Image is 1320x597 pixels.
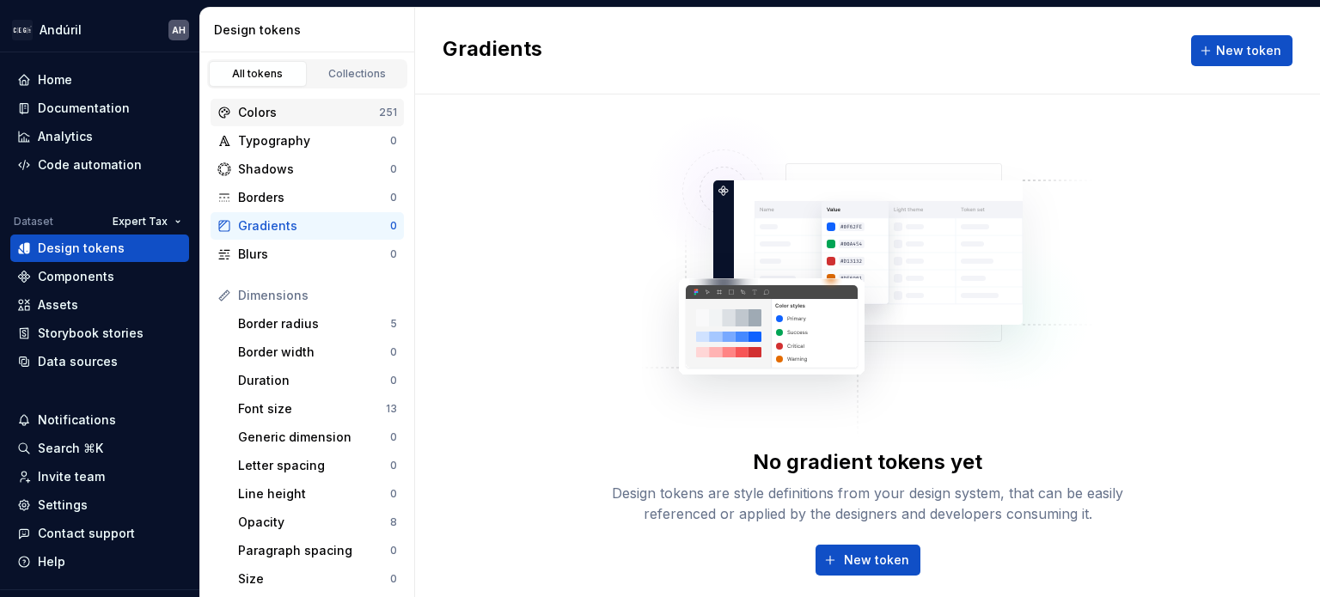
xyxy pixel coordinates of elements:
button: Search ⌘K [10,435,189,462]
div: Design tokens [214,21,407,39]
div: Letter spacing [238,457,390,474]
a: Paragraph spacing0 [231,537,404,564]
a: Data sources [10,348,189,375]
div: 251 [379,106,397,119]
div: 0 [390,345,397,359]
div: Dataset [14,215,53,228]
div: Storybook stories [38,325,144,342]
a: Typography0 [211,127,404,155]
button: Contact support [10,520,189,547]
div: Gradients [238,217,390,235]
a: Size0 [231,565,404,593]
button: Expert Tax [105,210,189,234]
span: New token [1216,42,1281,59]
div: Colors [238,104,379,121]
div: Help [38,553,65,570]
a: Settings [10,491,189,519]
a: Invite team [10,463,189,490]
div: 5 [390,317,397,331]
div: 0 [390,544,397,557]
a: Blurs0 [211,241,404,268]
div: Dimensions [238,287,397,304]
a: Assets [10,291,189,319]
a: Storybook stories [10,320,189,347]
div: Assets [38,296,78,314]
span: Expert Tax [113,215,168,228]
div: Opacity [238,514,390,531]
a: Design tokens [10,235,189,262]
div: Documentation [38,100,130,117]
img: 572984b3-56a8-419d-98bc-7b186c70b928.png [12,20,33,40]
a: Duration0 [231,367,404,394]
div: Collections [315,67,400,81]
div: Notifications [38,411,116,429]
div: 0 [390,219,397,233]
button: Help [10,548,189,576]
a: Opacity8 [231,509,404,536]
a: Borders0 [211,184,404,211]
a: Generic dimension0 [231,423,404,451]
div: 0 [390,459,397,472]
h2: Gradients [443,35,542,66]
div: 0 [390,430,397,444]
a: Colors251 [211,99,404,126]
div: 0 [390,487,397,501]
div: Andúril [40,21,82,39]
button: New token [1191,35,1292,66]
div: Size [238,570,390,588]
div: Line height [238,485,390,503]
div: 0 [390,162,397,176]
a: Code automation [10,151,189,179]
div: Analytics [38,128,93,145]
button: Notifications [10,406,189,434]
div: Typography [238,132,390,149]
div: Duration [238,372,390,389]
div: Settings [38,496,88,514]
a: Letter spacing0 [231,452,404,479]
div: 8 [390,515,397,529]
a: Home [10,66,189,94]
div: Border radius [238,315,390,332]
div: 0 [390,572,397,586]
div: Invite team [38,468,105,485]
a: Border width0 [231,338,404,366]
div: Design tokens are style definitions from your design system, that can be easily referenced or app... [593,483,1143,524]
a: Font size13 [231,395,404,423]
a: Border radius5 [231,310,404,338]
div: Design tokens [38,240,125,257]
a: Line height0 [231,480,404,508]
div: Border width [238,344,390,361]
div: 0 [390,134,397,148]
div: Components [38,268,114,285]
div: Code automation [38,156,142,174]
span: New token [844,551,909,569]
div: Contact support [38,525,135,542]
a: Components [10,263,189,290]
div: Font size [238,400,386,417]
a: Shadows0 [211,155,404,183]
div: No gradient tokens yet [753,448,982,476]
div: 0 [390,247,397,261]
div: Home [38,71,72,88]
div: Paragraph spacing [238,542,390,559]
div: Generic dimension [238,429,390,446]
div: 0 [390,191,397,204]
a: Analytics [10,123,189,150]
a: Gradients0 [211,212,404,240]
button: AndúrilAH [3,11,196,48]
div: AH [172,23,186,37]
div: Data sources [38,353,118,370]
div: 0 [390,374,397,387]
div: Blurs [238,246,390,263]
button: New token [816,545,920,576]
div: Borders [238,189,390,206]
div: 13 [386,402,397,416]
div: All tokens [215,67,301,81]
a: Documentation [10,94,189,122]
div: Search ⌘K [38,440,103,457]
div: Shadows [238,161,390,178]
